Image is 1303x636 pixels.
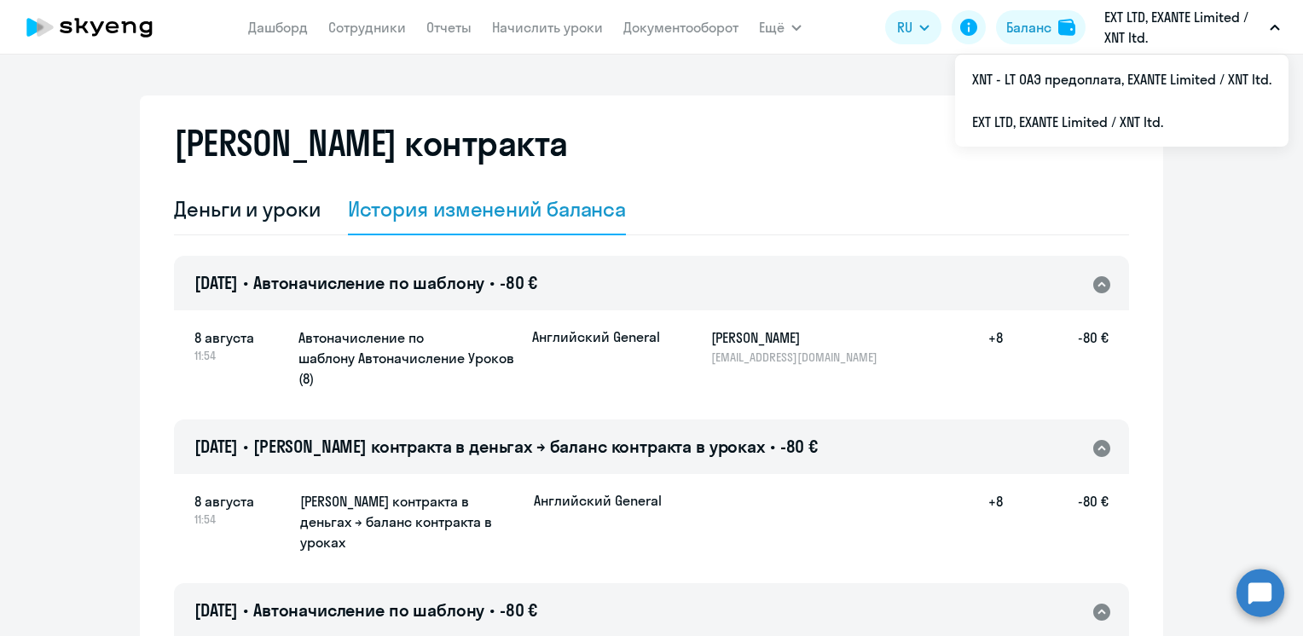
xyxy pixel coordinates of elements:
h5: [PERSON_NAME] контракта в деньгах → баланс контракта в уроках [300,491,520,552]
span: 8 августа [194,491,287,512]
span: Автоначисление по шаблону [253,599,484,621]
span: • [243,272,248,293]
button: EXT LTD, ‎EXANTE Limited / XNT ltd. [1096,7,1289,48]
h5: +8 [948,491,1003,554]
a: Документооборот [623,19,738,36]
a: Сотрудники [328,19,406,36]
span: [DATE] [194,436,238,457]
button: Балансbalance [996,10,1086,44]
span: -80 € [780,436,818,457]
h2: [PERSON_NAME] контракта [174,123,568,164]
h5: -80 € [1003,327,1109,365]
span: • [770,436,775,457]
button: Ещё [759,10,802,44]
h5: +8 [948,327,1003,365]
ul: Ещё [955,55,1289,147]
div: Баланс [1006,17,1051,38]
span: • [489,272,495,293]
a: Начислить уроки [492,19,603,36]
span: Автоначисление по шаблону [253,272,484,293]
span: • [243,599,248,621]
a: Дашборд [248,19,308,36]
span: -80 € [500,599,537,621]
button: RU [885,10,941,44]
span: 8 августа [194,327,285,348]
h5: -80 € [1003,491,1109,554]
span: • [489,599,495,621]
div: Деньги и уроки [174,195,321,223]
span: • [243,436,248,457]
p: EXT LTD, ‎EXANTE Limited / XNT ltd. [1104,7,1263,48]
p: [EMAIL_ADDRESS][DOMAIN_NAME] [711,350,887,365]
h5: [PERSON_NAME] [711,327,887,348]
span: [DATE] [194,272,238,293]
span: [DATE] [194,599,238,621]
a: Отчеты [426,19,472,36]
span: -80 € [500,272,537,293]
p: Английский General [532,327,660,346]
p: Английский General [534,491,662,510]
span: Ещё [759,17,785,38]
span: 11:54 [194,512,287,527]
span: RU [897,17,912,38]
div: История изменений баланса [348,195,627,223]
span: [PERSON_NAME] контракта в деньгах → баланс контракта в уроках [253,436,765,457]
img: balance [1058,19,1075,36]
h5: Автоначисление по шаблону Автоначисление Уроков (8) [298,327,518,389]
span: 11:54 [194,348,285,363]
